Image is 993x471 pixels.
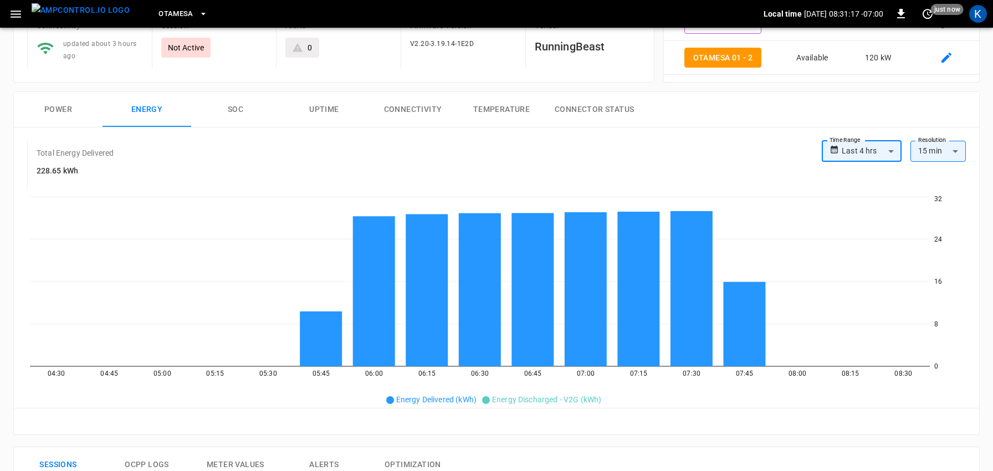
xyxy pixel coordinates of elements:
[457,92,546,127] button: Temperature
[280,92,368,127] button: Uptime
[153,369,171,377] tspan: 05:00
[969,5,987,23] div: profile-icon
[931,4,964,15] span: just now
[894,369,912,377] tspan: 08:30
[418,369,436,377] tspan: 06:15
[259,369,277,377] tspan: 05:30
[168,42,204,53] p: Not Active
[546,92,643,127] button: Connector Status
[535,38,641,55] h6: RunningBeast
[919,5,936,23] button: set refresh interval
[830,136,861,145] label: Time Range
[736,369,754,377] tspan: 07:45
[471,369,489,377] tspan: 06:30
[789,369,806,377] tspan: 08:00
[14,92,103,127] button: Power
[764,8,802,19] p: Local time
[630,369,648,377] tspan: 07:15
[103,92,191,127] button: Energy
[368,92,457,127] button: Connectivity
[684,48,762,68] button: OtaMesa 01 - 2
[934,320,938,328] tspan: 8
[158,8,193,21] span: OtaMesa
[934,235,942,243] tspan: 24
[154,3,212,25] button: OtaMesa
[934,362,938,370] tspan: 0
[683,369,700,377] tspan: 07:30
[32,3,130,17] img: ampcontrol.io logo
[804,8,883,19] p: [DATE] 08:31:17 -07:00
[63,40,136,60] span: updated about 3 hours ago
[577,369,595,377] tspan: 07:00
[365,369,383,377] tspan: 06:00
[37,165,114,177] h6: 228.65 kWh
[934,195,942,203] tspan: 32
[191,92,280,127] button: SOC
[206,369,224,377] tspan: 05:15
[410,40,474,48] span: V2.20-3.19.14-1E2D
[842,369,859,377] tspan: 08:15
[313,369,330,377] tspan: 05:45
[308,42,312,53] div: 0
[48,369,65,377] tspan: 04:30
[842,141,902,162] div: Last 4 hrs
[843,41,914,75] td: 120 kW
[37,147,114,158] p: Total Energy Delivered
[918,136,946,145] label: Resolution
[100,369,118,377] tspan: 04:45
[524,369,542,377] tspan: 06:45
[934,278,942,285] tspan: 16
[910,141,966,162] div: 15 min
[492,395,601,404] span: Energy Discharged - V2G (kWh)
[396,395,477,404] span: Energy Delivered (kWh)
[781,41,842,75] td: Available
